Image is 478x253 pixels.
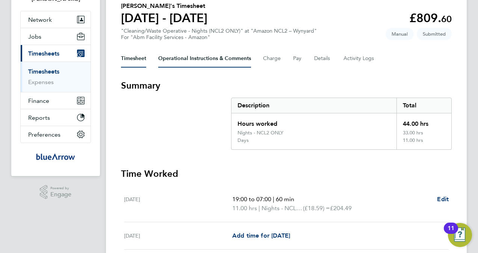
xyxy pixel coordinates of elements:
div: Summary [231,98,452,150]
div: 11 [448,228,454,238]
span: Jobs [28,33,41,40]
div: Nights - NCL2 ONLY [237,130,283,136]
div: [DATE] [124,195,232,213]
span: £204.49 [330,205,352,212]
div: 33.00 hrs [396,130,451,137]
button: Activity Logs [343,50,375,68]
button: Details [314,50,331,68]
button: Charge [263,50,281,68]
span: | [273,196,274,203]
span: Preferences [28,131,61,138]
button: Reports [21,109,91,126]
a: Add time for [DATE] [232,231,290,240]
span: Reports [28,114,50,121]
span: | [259,205,260,212]
span: (£18.59) = [303,205,330,212]
span: Timesheets [28,50,59,57]
app-decimal: £809. [409,11,452,25]
div: "Cleaning/Waste Operative - Nights (NCL2 ONLY)" at "Amazon NCL2 – Wynyard" [121,28,317,41]
div: Description [231,98,396,113]
div: 11.00 hrs [396,137,451,149]
h3: Time Worked [121,168,452,180]
div: Days [237,137,249,143]
span: Engage [50,191,71,198]
div: Timesheets [21,62,91,92]
span: 19:00 to 07:00 [232,196,271,203]
h2: [PERSON_NAME]'s Timesheet [121,2,207,11]
span: 60 min [276,196,294,203]
a: Edit [437,195,449,204]
span: Edit [437,196,449,203]
button: Timesheets [21,45,91,62]
h3: Summary [121,80,452,92]
a: Powered byEngage [40,185,72,199]
span: This timesheet is Submitted. [417,28,452,40]
span: 60 [441,14,452,24]
span: Powered by [50,185,71,191]
button: Open Resource Center, 11 new notifications [448,223,472,247]
button: Pay [293,50,302,68]
span: Add time for [DATE] [232,232,290,239]
div: Hours worked [231,113,396,130]
span: 11.00 hrs [232,205,257,212]
span: Finance [28,97,49,104]
div: [DATE] [124,231,232,240]
span: This timesheet was manually created. [386,28,414,40]
button: Jobs [21,28,91,45]
span: Network [28,16,52,23]
div: For "Abm Facility Services - Amazon" [121,34,317,41]
div: Total [396,98,451,113]
a: Expenses [28,78,54,86]
a: Timesheets [28,68,59,75]
h1: [DATE] - [DATE] [121,11,207,26]
button: Timesheet [121,50,146,68]
span: Nights - NCL2 ONLY [262,204,303,213]
button: Operational Instructions & Comments [158,50,251,68]
button: Network [21,11,91,28]
div: 44.00 hrs [396,113,451,130]
button: Preferences [21,126,91,143]
img: bluearrow-logo-retina.png [36,151,75,163]
button: Finance [21,92,91,109]
a: Go to home page [20,151,91,163]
